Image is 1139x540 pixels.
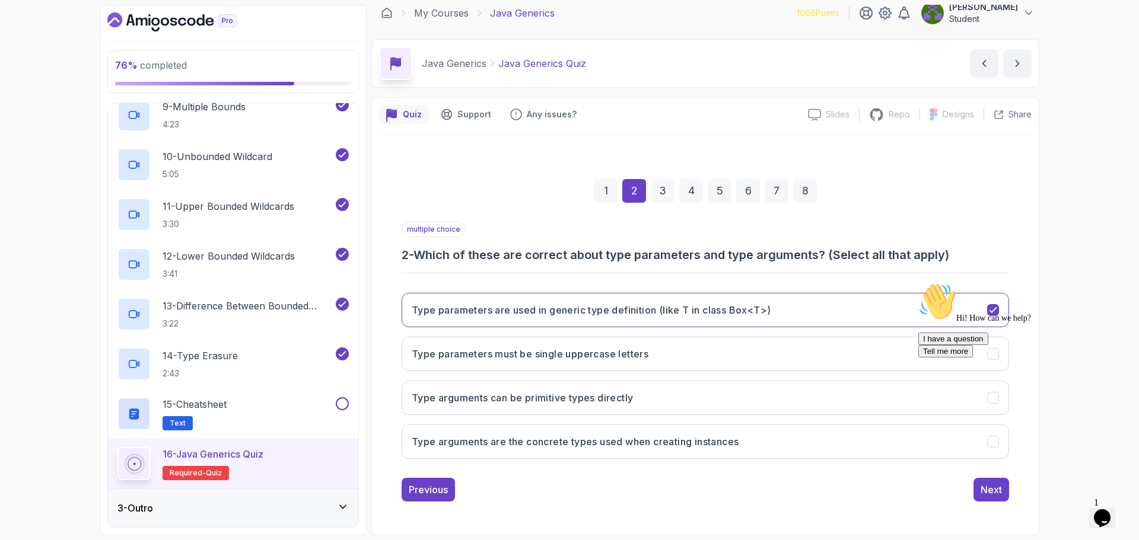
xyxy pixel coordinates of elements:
p: 3:30 [163,218,294,230]
div: 6 [736,179,760,203]
div: 👋Hi! How can we help?I have a questionTell me more [5,5,218,79]
h3: 3 - Outro [117,501,153,515]
button: 14-Type Erasure2:43 [117,347,349,381]
button: 9-Multiple Bounds4:23 [117,98,349,132]
button: user profile image[PERSON_NAME]Student [921,1,1035,25]
img: :wave: [5,5,43,43]
a: My Courses [414,6,469,20]
div: 1 [594,179,618,203]
p: 9 - Multiple Bounds [163,100,246,114]
span: Required- [170,468,206,478]
p: Support [457,108,491,120]
p: 3:41 [163,268,295,280]
span: Text [170,418,186,428]
p: 16 - Java Generics Quiz [163,447,263,461]
p: Share [1008,108,1032,120]
div: 5 [708,179,731,203]
button: 15-CheatsheetText [117,397,349,430]
button: next content [1003,49,1032,78]
button: 11-Upper Bounded Wildcards3:30 [117,198,349,231]
button: I have a question [5,55,75,67]
img: user profile image [921,2,944,24]
button: 13-Difference Between Bounded Type Parameters And Wildcards3:22 [117,298,349,331]
button: 12-Lower Bounded Wildcards3:41 [117,248,349,281]
button: Type arguments can be primitive types directly [402,381,1009,415]
p: 10 - Unbounded Wildcard [163,149,272,164]
button: Type parameters are used in generic type definition (like T in class Box<T>) [402,293,1009,327]
p: 13 - Difference Between Bounded Type Parameters And Wildcards [163,299,333,313]
p: 2:43 [163,368,238,379]
h3: Type parameters must be single uppercase letters [412,347,648,361]
p: Slides [826,108,850,120]
h3: Type arguments can be primitive types directly [412,391,633,405]
button: Feedback button [503,105,584,124]
div: 2 [622,179,646,203]
p: Quiz [403,108,422,120]
h3: Type arguments are the concrete types used when creating instances [412,434,739,449]
p: 1066 Points [797,7,839,19]
span: Hi! How can we help? [5,36,117,44]
p: 15 - Cheatsheet [163,397,227,411]
p: Java Generics [490,6,555,20]
button: Tell me more [5,67,59,79]
button: previous content [970,49,998,78]
iframe: chat widget [914,278,1127,487]
h3: 2 - Which of these are correct about type parameters and type arguments? (Select all that apply) [402,247,1009,263]
a: Dashboard [107,12,264,31]
a: Dashboard [381,7,393,19]
p: 3:22 [163,318,333,330]
p: multiple choice [402,222,466,237]
button: Type arguments are the concrete types used when creating instances [402,424,1009,459]
button: 16-Java Generics QuizRequired-quiz [117,447,349,480]
button: Type parameters must be single uppercase letters [402,337,1009,371]
button: Support button [434,105,498,124]
div: Next [981,483,1002,497]
p: Repo [889,108,910,120]
button: 10-Unbounded Wildcard5:05 [117,148,349,181]
div: 7 [765,179,788,203]
div: 3 [651,179,675,203]
h3: Type parameters are used in generic type definition (like T in class Box<T>) [412,303,771,317]
button: quiz button [379,105,429,124]
button: Previous [402,478,455,501]
span: 76 % [115,59,138,71]
p: 11 - Upper Bounded Wildcards [163,199,294,213]
div: 4 [679,179,703,203]
button: 3-Outro [108,489,358,527]
button: Next [973,478,1009,501]
div: 8 [793,179,817,203]
p: 5:05 [163,168,272,180]
span: quiz [206,468,222,478]
iframe: chat widget [1089,493,1127,528]
span: completed [115,59,187,71]
p: Student [949,13,1018,25]
p: Java Generics [422,56,486,71]
p: Java Generics Quiz [498,56,586,71]
button: Share [984,108,1032,120]
p: Designs [943,108,974,120]
p: 14 - Type Erasure [163,349,238,363]
div: Previous [409,483,448,497]
p: 4:23 [163,119,246,130]
p: 12 - Lower Bounded Wildcards [163,249,295,263]
p: Any issues? [527,108,577,120]
p: [PERSON_NAME] [949,1,1018,13]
